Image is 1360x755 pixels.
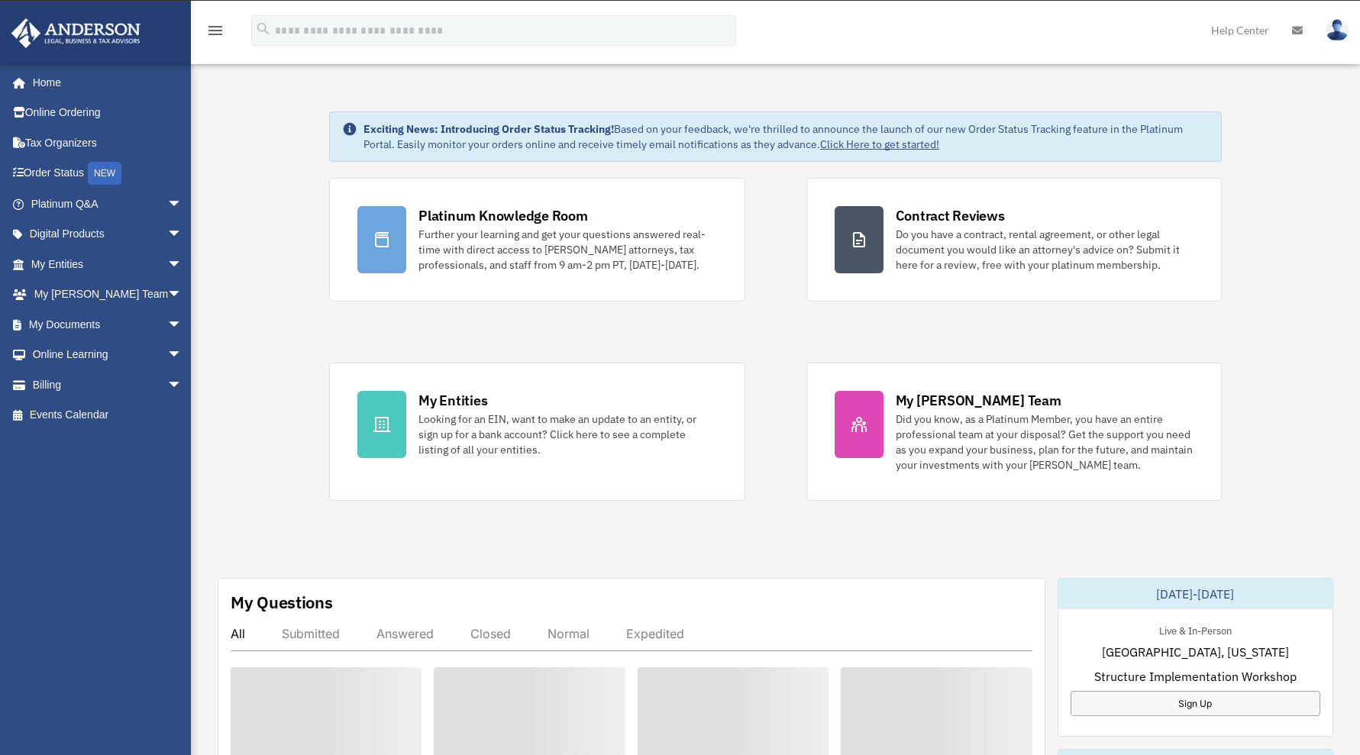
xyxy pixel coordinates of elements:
div: Contract Reviews [896,206,1005,225]
a: My [PERSON_NAME] Teamarrow_drop_down [11,279,205,310]
span: Structure Implementation Workshop [1094,667,1297,686]
a: Home [11,67,198,98]
span: arrow_drop_down [167,340,198,371]
a: Platinum Knowledge Room Further your learning and get your questions answered real-time with dire... [329,178,745,302]
a: Platinum Q&Aarrow_drop_down [11,189,205,219]
div: Submitted [282,626,340,641]
span: arrow_drop_down [167,219,198,250]
span: arrow_drop_down [167,189,198,220]
div: Expedited [626,626,684,641]
a: Tax Organizers [11,127,205,158]
div: [DATE]-[DATE] [1058,579,1333,609]
div: Looking for an EIN, want to make an update to an entity, or sign up for a bank account? Click her... [418,411,716,457]
div: Do you have a contract, rental agreement, or other legal document you would like an attorney's ad... [896,227,1194,273]
a: My Documentsarrow_drop_down [11,309,205,340]
a: Billingarrow_drop_down [11,369,205,400]
a: Events Calendar [11,400,205,431]
div: Live & In-Person [1147,621,1244,637]
div: Answered [376,626,434,641]
a: Digital Productsarrow_drop_down [11,219,205,250]
div: My Questions [231,591,333,614]
div: Closed [470,626,511,641]
a: My Entities Looking for an EIN, want to make an update to an entity, or sign up for a bank accoun... [329,363,745,501]
a: Click Here to get started! [820,137,939,151]
div: Platinum Knowledge Room [418,206,588,225]
div: Did you know, as a Platinum Member, you have an entire professional team at your disposal? Get th... [896,411,1194,473]
img: User Pic [1326,19,1349,41]
a: menu [206,27,225,40]
span: arrow_drop_down [167,249,198,280]
div: All [231,626,245,641]
div: Based on your feedback, we're thrilled to announce the launch of our new Order Status Tracking fe... [363,121,1209,152]
i: search [255,21,272,37]
div: NEW [88,162,121,185]
strong: Exciting News: Introducing Order Status Tracking! [363,122,614,136]
a: Online Learningarrow_drop_down [11,340,205,370]
i: menu [206,21,225,40]
img: Anderson Advisors Platinum Portal [7,18,145,48]
a: My Entitiesarrow_drop_down [11,249,205,279]
span: [GEOGRAPHIC_DATA], [US_STATE] [1102,643,1289,661]
a: Sign Up [1071,691,1320,716]
a: Online Ordering [11,98,205,128]
div: Normal [548,626,590,641]
a: Order StatusNEW [11,158,205,189]
a: Contract Reviews Do you have a contract, rental agreement, or other legal document you would like... [806,178,1222,302]
span: arrow_drop_down [167,279,198,311]
div: My [PERSON_NAME] Team [896,391,1061,410]
span: arrow_drop_down [167,309,198,340]
div: Further your learning and get your questions answered real-time with direct access to [PERSON_NAM... [418,227,716,273]
div: My Entities [418,391,487,410]
a: My [PERSON_NAME] Team Did you know, as a Platinum Member, you have an entire professional team at... [806,363,1222,501]
span: arrow_drop_down [167,369,198,401]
